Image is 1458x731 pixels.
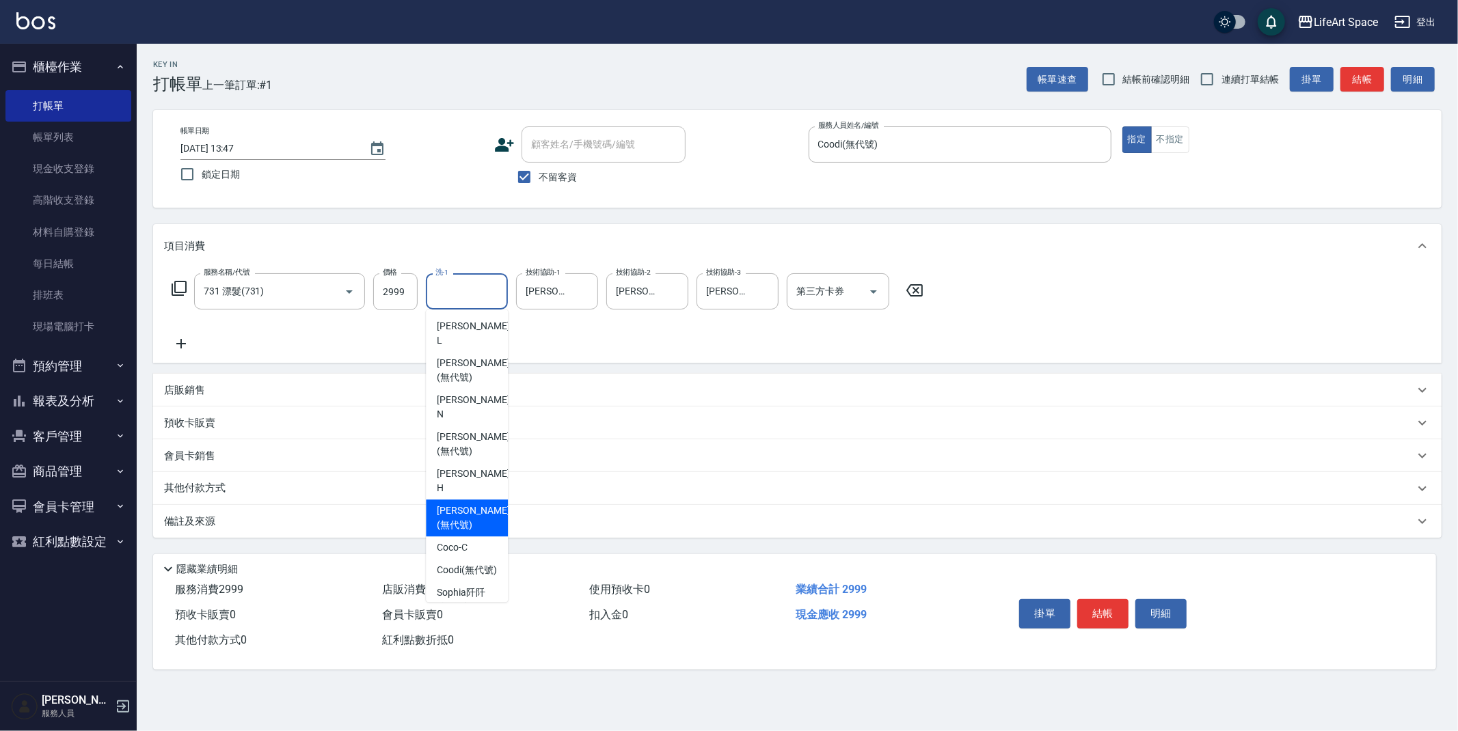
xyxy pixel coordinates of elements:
label: 服務人員姓名/編號 [818,120,878,130]
button: 登出 [1389,10,1442,35]
a: 高階收支登錄 [5,184,131,216]
span: [PERSON_NAME] (無代號) [437,430,509,458]
p: 服務人員 [42,707,111,719]
button: 掛單 [1290,67,1334,92]
label: 技術協助-1 [526,267,561,277]
h5: [PERSON_NAME] [42,693,111,707]
button: LifeArt Space [1292,8,1383,36]
span: 上一筆訂單:#1 [202,77,273,94]
button: 帳單速查 [1027,67,1088,92]
a: 每日結帳 [5,248,131,279]
button: 櫃檯作業 [5,49,131,85]
div: 項目消費 [153,224,1442,268]
button: Open [863,281,885,303]
button: Choose date, selected date is 2025-08-11 [361,133,394,165]
span: [PERSON_NAME] (無代號) [437,504,509,532]
button: 明細 [1135,599,1187,628]
a: 排班表 [5,279,131,311]
p: 項目消費 [164,239,205,253]
a: 帳單列表 [5,122,131,153]
h2: Key In [153,60,202,69]
a: 現場電腦打卡 [5,311,131,342]
a: 現金收支登錄 [5,153,131,184]
span: 服務消費 2999 [175,583,243,596]
h3: 打帳單 [153,74,202,94]
label: 帳單日期 [180,126,209,136]
a: 打帳單 [5,90,131,122]
button: 指定 [1122,126,1152,153]
span: 預收卡販賣 0 [175,608,236,621]
button: 明細 [1391,67,1435,92]
span: 鎖定日期 [202,167,240,182]
span: 紅利點數折抵 0 [382,633,454,646]
label: 洗-1 [435,267,448,277]
span: [PERSON_NAME] (無代號) [437,356,509,385]
p: 隱藏業績明細 [176,562,238,577]
p: 預收卡販賣 [164,416,215,430]
span: 使用預收卡 0 [589,583,650,596]
button: 結帳 [1340,67,1384,92]
div: 會員卡銷售 [153,439,1442,472]
button: 掛單 [1019,599,1070,628]
label: 服務名稱/代號 [204,267,249,277]
div: 店販銷售 [153,374,1442,406]
span: 結帳前確認明細 [1123,72,1190,87]
label: 技術協助-3 [706,267,741,277]
img: Person [11,693,38,720]
button: 報表及分析 [5,383,131,419]
span: Coco -C [437,540,468,555]
button: 不指定 [1151,126,1189,153]
span: 連續打單結帳 [1221,72,1279,87]
button: 紅利點數設定 [5,524,131,560]
p: 店販銷售 [164,383,205,398]
button: 商品管理 [5,454,131,489]
a: 材料自購登錄 [5,217,131,248]
button: Open [338,281,360,303]
button: 預約管理 [5,348,131,384]
p: 其他付款方式 [164,481,232,496]
div: 其他付款方式 [153,472,1442,505]
span: 不留客資 [539,170,577,184]
span: 店販消費 0 [382,583,432,596]
p: 備註及來源 [164,514,215,529]
span: Sophia阡阡 (無代號) [437,585,497,614]
span: 業績合計 2999 [796,583,867,596]
button: save [1258,8,1285,36]
input: YYYY/MM/DD hh:mm [180,137,355,160]
span: [PERSON_NAME] -L [437,319,512,348]
span: 其他付款方式 0 [175,633,247,646]
span: 扣入金 0 [589,608,628,621]
span: 現金應收 2999 [796,608,867,621]
button: 客戶管理 [5,419,131,454]
span: [PERSON_NAME] -N [437,393,512,422]
span: Coodi (無代號) [437,563,497,577]
label: 價格 [383,267,397,277]
span: 會員卡販賣 0 [382,608,443,621]
div: LifeArt Space [1314,14,1378,31]
button: 會員卡管理 [5,489,131,525]
div: 備註及來源 [153,505,1442,538]
div: 預收卡販賣 [153,406,1442,439]
button: 結帳 [1077,599,1129,628]
span: [PERSON_NAME] -H [437,467,512,495]
img: Logo [16,12,55,29]
p: 會員卡銷售 [164,449,215,463]
label: 技術協助-2 [616,267,651,277]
